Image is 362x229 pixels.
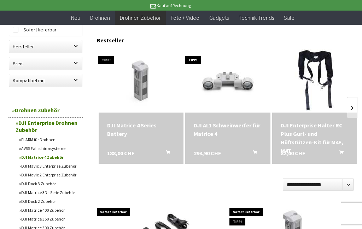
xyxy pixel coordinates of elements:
[16,162,83,170] a: DJI Mavic 3 Enterprise Zubehör
[12,117,83,135] a: DJI Enterprise Drohnen Zubehör
[9,23,82,36] label: Sofort lieferbar
[16,206,83,215] a: DJI Matrice 400 Zubehör
[16,153,83,162] a: DJI Matrice 4 Zubehör
[90,14,110,21] span: Drohnen
[16,135,83,144] a: FLARM für Drohnen
[234,11,279,25] a: Technik-Trends
[9,57,82,70] label: Preis
[185,52,270,109] img: DJI AL1 Schweinwerfer für Matrice 4
[194,121,262,138] a: DJI AL1 Schweinwerfer für Matrice 4 294,90 CHF In den Warenkorb
[272,49,357,113] img: DJI Enterprise Halter RC Plus Gurt- und Hüftstützen-Kit für M4E, M4T
[281,149,305,157] span: 82,00 CHF
[16,144,83,153] a: AVSS Fallschirmsysteme
[284,14,294,21] span: Sale
[8,103,83,117] a: Drohnen Zubehör
[16,179,83,188] a: DJI Dock 3 Zubehör
[279,11,299,25] a: Sale
[281,121,349,155] a: DJI Enterprise Halter RC Plus Gurt- und Hüftstützen-Kit für M4E, M4T 82,00 CHF In den Warenkorb
[244,149,261,158] button: In den Warenkorb
[71,14,80,21] span: Neu
[9,40,82,53] label: Hersteller
[16,188,83,197] a: DJI Matrice 3D - Serie Zubehör
[107,149,134,157] span: 188,00 CHF
[16,170,83,179] a: DJI Mavic 2 Enterprise Zubehör
[157,149,174,158] button: In den Warenkorb
[120,14,161,21] span: Drohnen Zubehör
[171,14,199,21] span: Foto + Video
[194,149,221,157] span: 294,90 CHF
[16,197,83,206] a: DJI Dock 2 Zubehör
[281,121,349,155] div: DJI Enterprise Halter RC Plus Gurt- und Hüftstützen-Kit für M4E, M4T
[107,121,175,138] a: DJI Matrice 4 Series Battery 188,00 CHF In den Warenkorb
[99,52,183,109] img: DJI Matrice 4 Series Battery
[204,11,234,25] a: Gadgets
[97,30,357,47] div: Bestseller
[166,11,204,25] a: Foto + Video
[115,11,166,25] a: Drohnen Zubehör
[85,11,115,25] a: Drohnen
[194,121,262,138] div: DJI AL1 Schweinwerfer für Matrice 4
[331,149,348,158] button: In den Warenkorb
[66,11,85,25] a: Neu
[209,14,229,21] span: Gadgets
[107,121,175,138] div: DJI Matrice 4 Series Battery
[16,215,83,223] a: DJI Matrice 350 Zubehör
[239,14,274,21] span: Technik-Trends
[9,74,82,87] label: Kompatibel mit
